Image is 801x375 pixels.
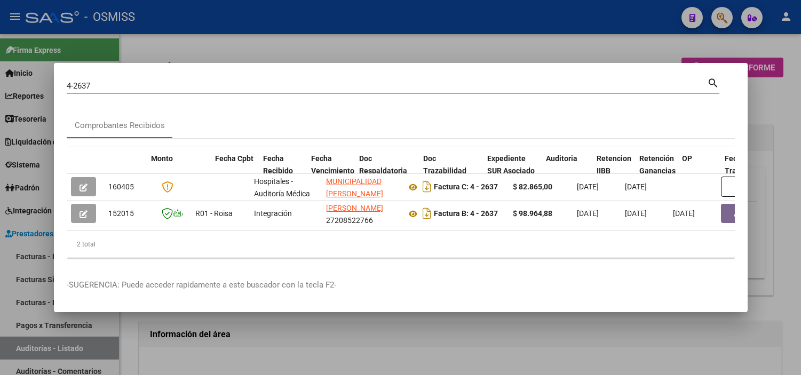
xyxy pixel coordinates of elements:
div: 27208522766 [326,202,398,225]
span: [DATE] [625,209,647,218]
span: Doc Trazabilidad [423,154,466,175]
span: Integración [254,209,292,218]
datatable-header-cell: Expediente SUR Asociado [483,147,542,194]
span: Doc Respaldatoria [359,154,407,175]
i: Descargar documento [420,178,434,195]
span: [DATE] [577,209,599,218]
p: -SUGERENCIA: Puede acceder rapidamente a este buscador con la tecla F2- [67,279,735,291]
datatable-header-cell: Fecha Cpbt [211,147,259,194]
div: 160405 [108,181,153,193]
span: [DATE] [673,209,695,218]
span: Retencion IIBB [597,154,631,175]
mat-icon: search [707,76,719,89]
span: [DATE] [625,182,647,191]
datatable-header-cell: Fecha Vencimiento [307,147,355,194]
datatable-header-cell: Retención Ganancias [635,147,678,194]
datatable-header-cell: Fecha Transferido [720,147,779,194]
datatable-header-cell: CPBT [40,147,147,194]
iframe: Intercom live chat [765,339,790,364]
span: Hospitales - Auditoría Médica [254,177,310,198]
span: Fecha Cpbt [215,154,253,163]
div: Comprobantes Recibidos [75,119,165,132]
span: R01 - Roisa [195,209,233,218]
span: Retención Ganancias [639,154,676,175]
datatable-header-cell: Doc Respaldatoria [355,147,419,194]
strong: Factura C: 4 - 2637 [434,183,498,192]
datatable-header-cell: Retencion IIBB [592,147,635,194]
datatable-header-cell: Fecha Recibido [259,147,307,194]
div: 152015 [108,208,153,220]
span: Fecha Recibido [263,154,293,175]
span: Fecha Transferido [725,154,765,175]
span: Expediente SUR Asociado [487,154,535,175]
datatable-header-cell: Monto [147,147,211,194]
span: OP [682,154,692,163]
datatable-header-cell: OP [678,147,720,194]
div: 30999074843 [326,175,398,198]
strong: $ 98.964,88 [513,209,552,218]
datatable-header-cell: Auditoria [542,147,592,194]
div: 2 total [67,231,735,258]
strong: Factura B: 4 - 2637 [434,210,498,218]
span: [DATE] [577,182,599,191]
i: Descargar documento [420,205,434,222]
span: [PERSON_NAME] [326,204,383,212]
span: Fecha Vencimiento [311,154,354,175]
span: MUNICIPALIDAD [PERSON_NAME][GEOGRAPHIC_DATA] [326,177,398,210]
datatable-header-cell: Doc Trazabilidad [419,147,483,194]
span: Auditoria [546,154,577,163]
strong: $ 82.865,00 [513,182,552,191]
span: Monto [151,154,173,163]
